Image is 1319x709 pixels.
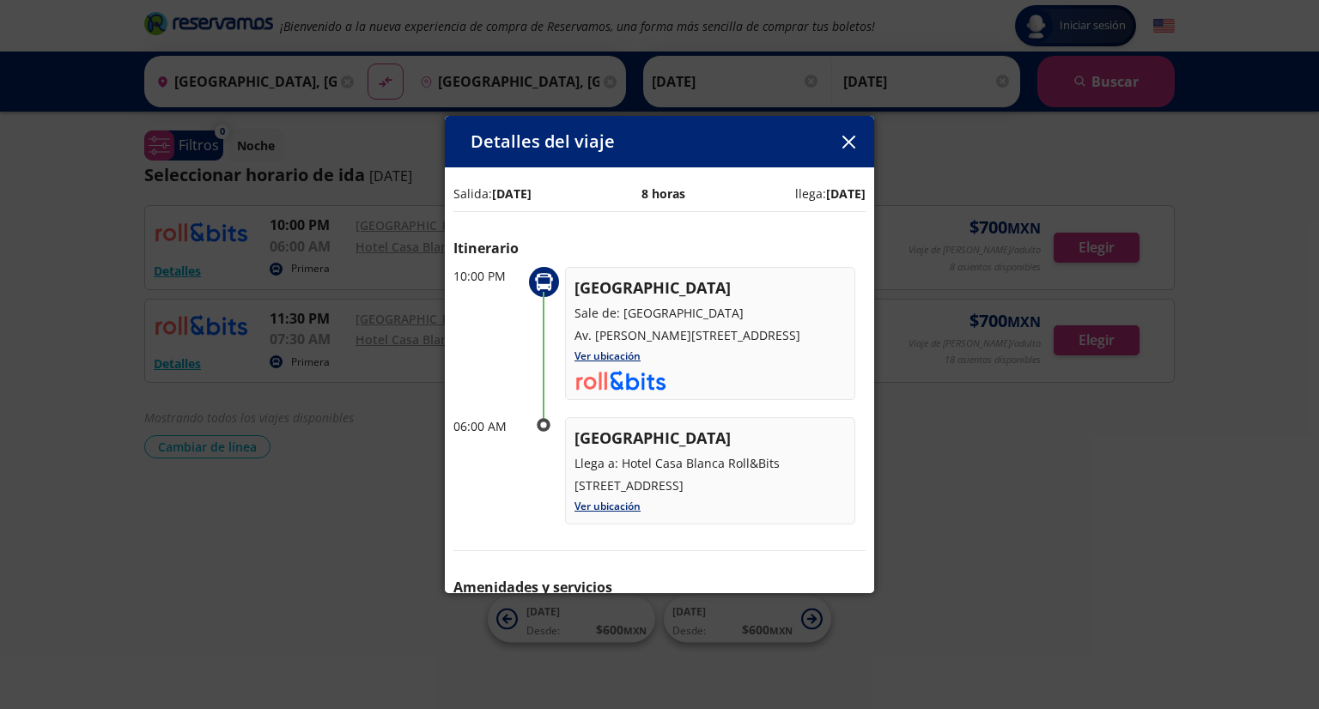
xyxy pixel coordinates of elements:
a: Ver ubicación [574,499,641,513]
p: 8 horas [641,185,685,203]
a: Ver ubicación [574,348,641,363]
b: [DATE] [826,185,866,202]
p: Salida: [453,185,532,203]
p: Av. [PERSON_NAME][STREET_ADDRESS] [574,326,846,344]
p: Itinerario [453,238,866,258]
p: 10:00 PM [453,267,522,285]
p: 06:00 AM [453,417,522,435]
p: [GEOGRAPHIC_DATA] [574,276,846,300]
b: [DATE] [492,185,532,202]
p: Detalles del viaje [471,129,615,155]
img: uploads_2F1576104068850-p6hcujmri-bae6ccfc1c9fc29c7b05be360ea47c92_2Frollbits_logo2.png [574,370,666,391]
p: Sale de: [GEOGRAPHIC_DATA] [574,304,846,322]
p: Llega a: Hotel Casa Blanca Roll&Bits [574,454,846,472]
p: [STREET_ADDRESS] [574,476,846,494]
p: llega: [795,185,866,203]
p: Amenidades y servicios [453,577,866,597]
p: [GEOGRAPHIC_DATA] [574,427,846,450]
